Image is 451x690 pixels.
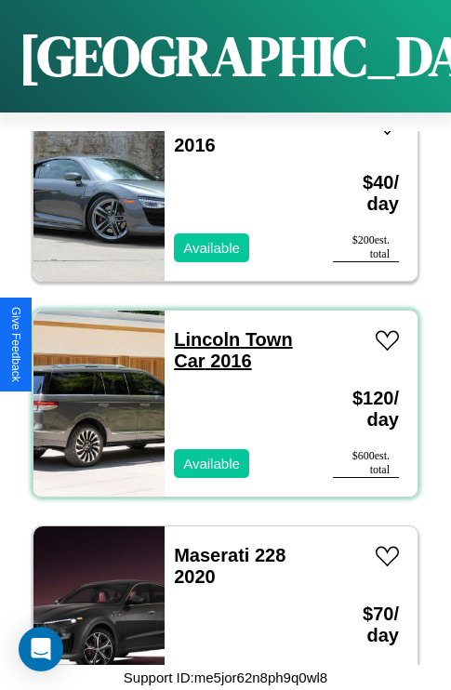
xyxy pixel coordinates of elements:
p: Available [183,451,240,476]
h3: $ 40 / day [333,153,399,233]
h3: $ 70 / day [333,585,399,665]
div: $ 600 est. total [333,449,399,478]
p: Available [183,235,240,260]
div: Give Feedback [9,307,22,382]
a: Lincoln Town Car 2016 [174,329,292,371]
h3: $ 120 / day [333,369,399,449]
a: Maserati 228 2020 [174,545,285,587]
a: Audi A8 L 2016 [174,113,259,155]
div: $ 200 est. total [333,233,399,262]
div: Open Intercom Messenger [19,627,63,671]
p: Support ID: me5jor62n8ph9q0wl8 [124,665,327,690]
